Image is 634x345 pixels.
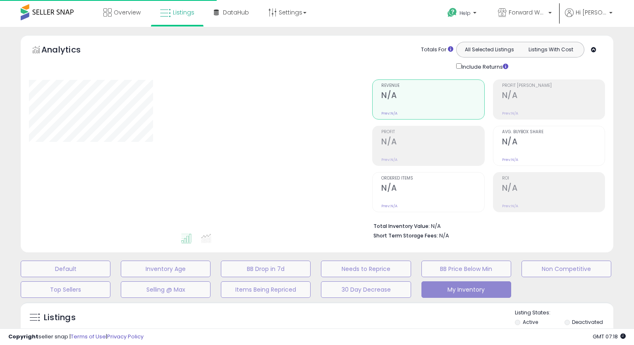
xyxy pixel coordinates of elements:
[321,281,411,298] button: 30 Day Decrease
[381,183,484,194] h2: N/A
[381,84,484,88] span: Revenue
[121,281,211,298] button: Selling @ Max
[439,232,449,240] span: N/A
[450,62,518,71] div: Include Returns
[381,91,484,102] h2: N/A
[21,261,110,277] button: Default
[41,44,97,57] h5: Analytics
[221,261,311,277] button: BB Drop in 7d
[502,204,518,208] small: Prev: N/A
[502,111,518,116] small: Prev: N/A
[565,8,612,27] a: Hi [PERSON_NAME]
[21,281,110,298] button: Top Sellers
[381,157,397,162] small: Prev: N/A
[459,44,520,55] button: All Selected Listings
[8,333,38,340] strong: Copyright
[502,157,518,162] small: Prev: N/A
[381,111,397,116] small: Prev: N/A
[502,176,605,181] span: ROI
[509,8,546,17] span: Forward Wares
[459,10,471,17] span: Help
[502,183,605,194] h2: N/A
[381,204,397,208] small: Prev: N/A
[221,281,311,298] button: Items Being Repriced
[502,84,605,88] span: Profit [PERSON_NAME]
[381,137,484,148] h2: N/A
[576,8,607,17] span: Hi [PERSON_NAME]
[421,46,453,54] div: Totals For
[321,261,411,277] button: Needs to Reprice
[447,7,457,18] i: Get Help
[114,8,141,17] span: Overview
[381,176,484,181] span: Ordered Items
[373,223,430,230] b: Total Inventory Value:
[421,281,511,298] button: My Inventory
[502,137,605,148] h2: N/A
[502,130,605,134] span: Avg. Buybox Share
[373,232,438,239] b: Short Term Storage Fees:
[441,1,485,27] a: Help
[173,8,194,17] span: Listings
[121,261,211,277] button: Inventory Age
[223,8,249,17] span: DataHub
[8,333,144,341] div: seller snap | |
[502,91,605,102] h2: N/A
[381,130,484,134] span: Profit
[421,261,511,277] button: BB Price Below Min
[373,220,599,230] li: N/A
[522,261,611,277] button: Non Competitive
[520,44,581,55] button: Listings With Cost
